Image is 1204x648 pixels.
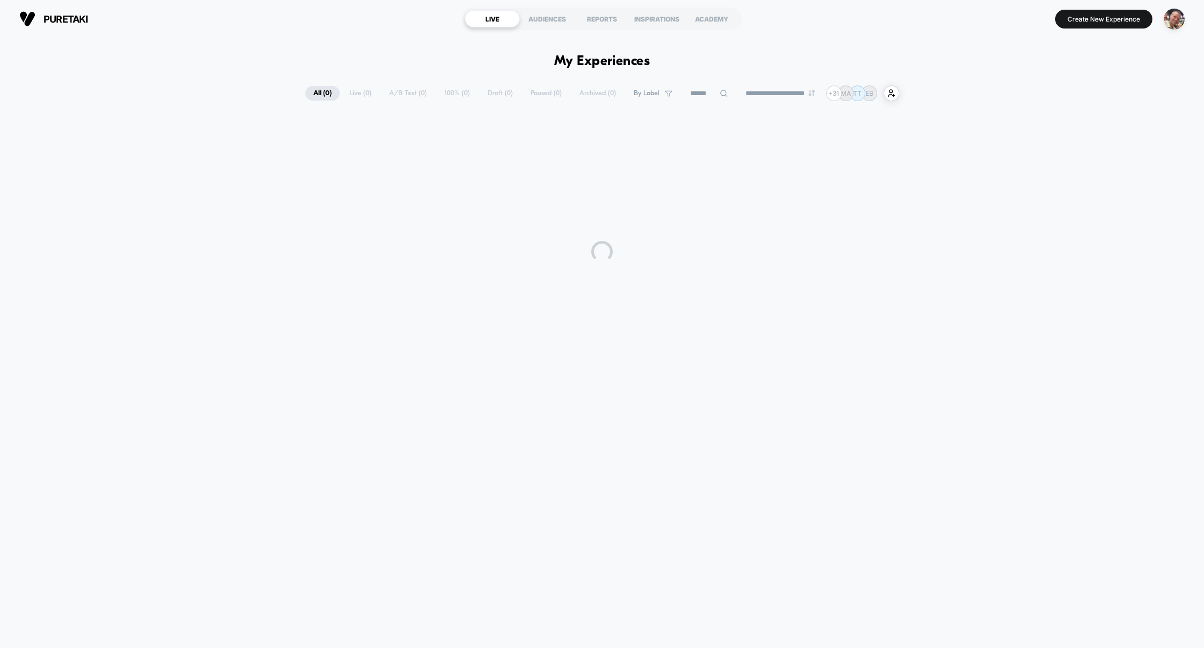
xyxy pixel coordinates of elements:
span: All ( 0 ) [305,86,340,101]
h1: My Experiences [554,54,650,69]
img: Visually logo [19,11,35,27]
div: + 31 [826,86,842,101]
span: puretaki [44,13,88,25]
div: ACADEMY [684,10,739,27]
button: ppic [1160,8,1188,30]
img: end [808,90,815,96]
div: REPORTS [575,10,629,27]
p: TT [853,89,862,97]
p: MA [841,89,851,97]
button: Create New Experience [1055,10,1152,29]
p: EB [865,89,873,97]
div: INSPIRATIONS [629,10,684,27]
button: puretaki [16,10,91,27]
div: AUDIENCES [520,10,575,27]
div: LIVE [465,10,520,27]
img: ppic [1164,9,1185,30]
span: By Label [634,89,660,97]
